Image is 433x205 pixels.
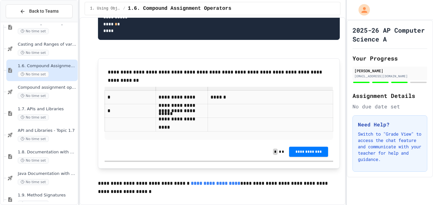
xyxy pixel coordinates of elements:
h3: Need Help? [358,121,422,128]
span: Casting and Ranges of variables - Quiz [18,42,76,47]
span: / [123,6,125,11]
span: No time set [18,136,49,142]
span: API and Libraries - Topic 1.7 [18,128,76,133]
span: 1.6. Compound Assignment Operators [18,63,76,69]
span: Compound assignment operators - Quiz [18,85,76,90]
div: No due date set [352,103,427,110]
div: My Account [352,3,372,17]
span: 1.7. APIs and Libraries [18,106,76,112]
span: Java Documentation with Comments - Topic 1.8 [18,171,76,176]
span: No time set [18,179,49,185]
span: 1. Using Objects and Methods [90,6,120,11]
span: No time set [18,157,49,163]
div: [EMAIL_ADDRESS][DOMAIN_NAME] [354,74,425,79]
h1: 2025-26 AP Computer Science A [352,26,427,43]
span: No time set [18,28,49,34]
span: 1.6. Compound Assignment Operators [128,5,231,12]
span: Back to Teams [29,8,59,15]
span: No time set [18,71,49,77]
span: No time set [18,114,49,120]
span: 1.9. Method Signatures [18,193,76,198]
span: 1.8. Documentation with Comments and Preconditions [18,150,76,155]
div: [PERSON_NAME] [354,68,425,74]
span: No time set [18,50,49,56]
button: Back to Teams [6,4,73,18]
h2: Assignment Details [352,91,427,100]
p: Switch to "Grade View" to access the chat feature and communicate with your teacher for help and ... [358,131,422,163]
h2: Your Progress [352,54,427,63]
span: No time set [18,93,49,99]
